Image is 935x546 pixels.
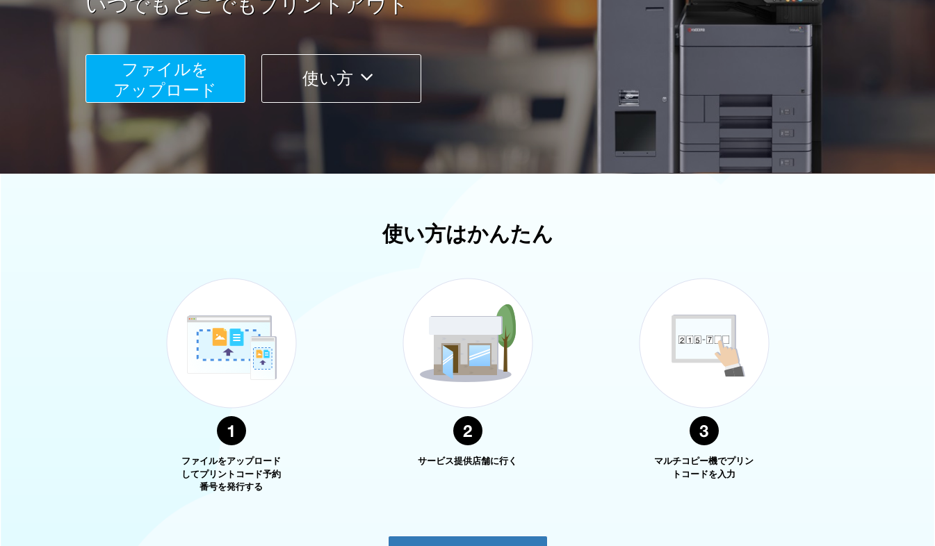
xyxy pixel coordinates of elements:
button: ファイルを​​アップロード [86,54,245,103]
button: 使い方 [261,54,421,103]
p: マルチコピー機でプリントコードを入力 [652,455,756,481]
p: ファイルをアップロードしてプリントコード予約番号を発行する [179,455,284,494]
p: サービス提供店舗に行く [416,455,520,468]
span: ファイルを ​​アップロード [113,60,217,99]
